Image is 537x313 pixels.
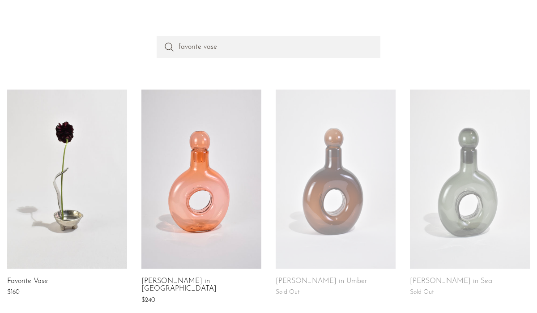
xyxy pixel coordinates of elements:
a: Favorite Vase [7,278,48,286]
span: Sold Out [410,289,434,296]
span: $240 [141,297,155,304]
a: [PERSON_NAME] in Umber [276,278,367,286]
span: $160 [7,289,20,296]
a: [PERSON_NAME] in [GEOGRAPHIC_DATA] [141,278,261,293]
span: Sold Out [276,289,300,296]
a: [PERSON_NAME] in Sea [410,278,492,286]
input: Perform a search [157,36,380,58]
